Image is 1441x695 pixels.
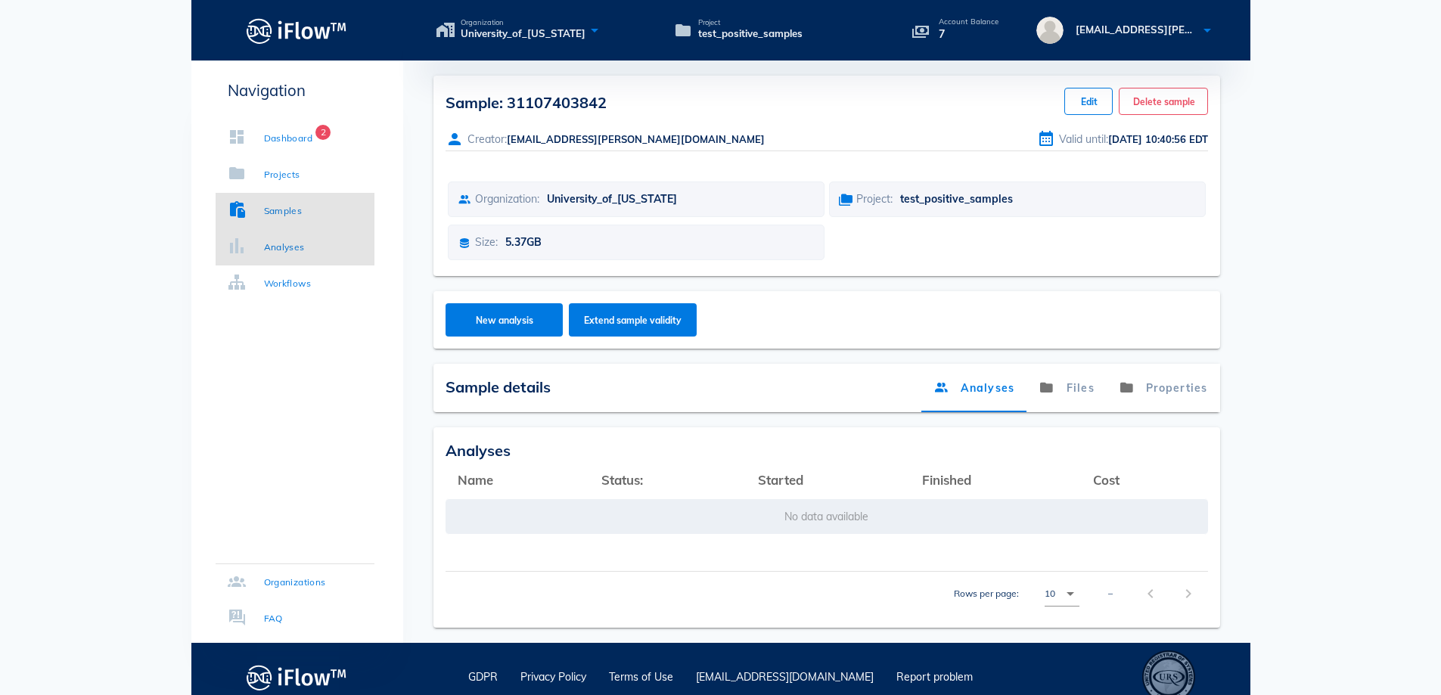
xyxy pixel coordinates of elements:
span: Organization [461,19,585,26]
div: Workflows [264,276,312,291]
button: Delete sample [1119,88,1207,115]
a: [EMAIL_ADDRESS][DOMAIN_NAME] [696,670,874,684]
a: Report problem [896,670,973,684]
p: 7 [939,26,999,42]
button: Extend sample validity [569,303,697,337]
span: [DATE] 10:40:56 EDT [1108,133,1208,145]
a: Privacy Policy [520,670,586,684]
span: test_positive_samples [900,192,1013,206]
div: – [1108,587,1113,600]
span: Delete sample [1132,96,1194,107]
a: Logo [191,14,403,48]
th: Finished: Not sorted. Activate to sort ascending. [910,462,1081,498]
a: GDPR [468,670,498,684]
span: test_positive_samples [698,26,803,42]
span: Size: [475,235,498,249]
th: Status:: Not sorted. Activate to sort ascending. [589,462,746,498]
button: New analysis [446,303,563,337]
span: Edit [1077,96,1100,107]
div: Organizations [264,575,326,590]
img: avatar.16069ca8.svg [1036,17,1064,44]
div: Analyses [446,439,1208,462]
span: [EMAIL_ADDRESS][PERSON_NAME][DOMAIN_NAME] [1076,23,1336,36]
td: No data available [446,498,1208,535]
span: Sample: 31107403842 [446,93,607,112]
a: Properties [1107,364,1220,412]
span: Name [458,472,493,488]
div: Projects [264,167,300,182]
span: [EMAIL_ADDRESS][PERSON_NAME][DOMAIN_NAME] [507,133,765,145]
span: Extend sample validity [583,315,682,326]
span: Sample details [446,377,551,396]
span: Cost [1093,472,1120,488]
img: logo [247,660,347,694]
th: Started: Not sorted. Activate to sort ascending. [746,462,910,498]
a: Terms of Use [609,670,673,684]
div: 10Rows per page: [1045,582,1079,606]
div: 10 [1045,587,1055,600]
th: Name: Not sorted. Activate to sort ascending. [446,462,590,498]
span: Creator: [467,132,507,146]
button: Edit [1064,88,1113,115]
div: Samples [264,203,303,219]
span: Badge [315,125,331,140]
span: Finished [922,472,971,488]
i: arrow_drop_down [1061,585,1079,603]
p: Account Balance [939,18,999,26]
div: Rows per page: [954,572,1079,616]
div: Analyses [264,240,305,255]
th: Cost: Not sorted. Activate to sort ascending. [1081,462,1207,498]
a: Files [1026,364,1107,412]
span: University_of_[US_STATE] [461,26,585,42]
span: 5.37GB [505,235,542,249]
span: New analysis [460,315,548,326]
div: Dashboard [264,131,313,146]
iframe: Drift Widget Chat Controller [1365,619,1423,677]
div: FAQ [264,611,283,626]
span: Project [698,19,803,26]
a: Analyses [921,364,1026,412]
p: Navigation [216,79,374,102]
span: University_of_[US_STATE] [547,192,677,206]
span: Started [758,472,803,488]
span: Project: [856,192,893,206]
span: Organization: [475,192,539,206]
span: Status: [601,472,643,488]
span: Valid until: [1059,132,1108,146]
